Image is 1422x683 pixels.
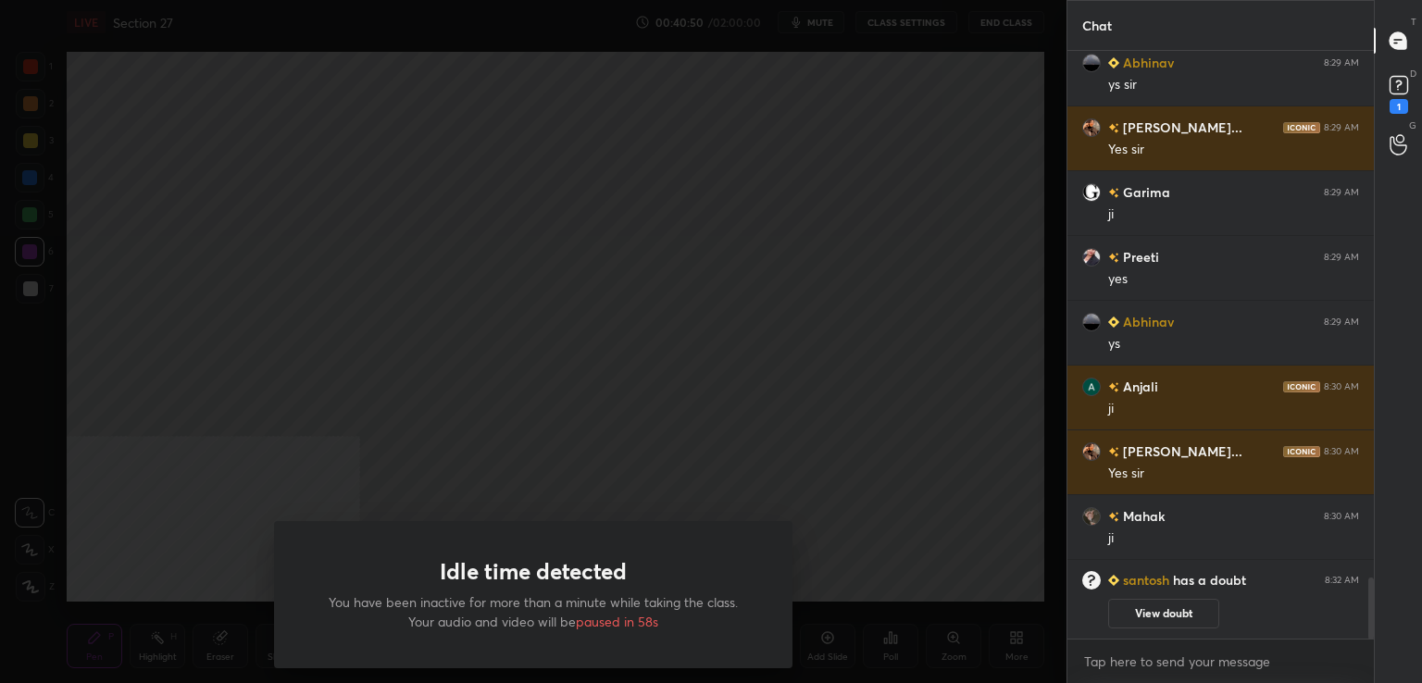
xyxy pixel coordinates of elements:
div: grid [1067,51,1374,640]
div: 8:29 AM [1324,252,1359,263]
img: no-rating-badge.077c3623.svg [1108,253,1119,263]
h6: Mahak [1119,506,1165,526]
img: no-rating-badge.077c3623.svg [1108,123,1119,133]
img: a101d65c335a4167b26748aa83496d81.99222079_3 [1082,183,1101,202]
span: has a doubt [1169,572,1246,589]
div: Yes sir [1108,141,1359,159]
h6: Anjali [1119,377,1158,396]
img: 01500de18ded429bb978a6f84c8a5908.98228070_3 [1082,313,1101,331]
button: View doubt [1108,599,1219,628]
img: 47bd0b8308db4cafb133322dde33d233.jpg [1082,248,1101,267]
p: T [1411,15,1416,29]
div: ys [1108,335,1359,354]
div: 8:30 AM [1324,446,1359,457]
img: iconic-dark.1390631f.png [1283,381,1320,392]
h6: [PERSON_NAME]... [1119,441,1242,461]
p: D [1410,67,1416,81]
p: G [1409,118,1416,132]
img: 5b11c30a22df466f9804dd7dd379f855.jpg [1082,118,1101,137]
h6: Garima [1119,182,1170,202]
h1: Idle time detected [440,558,627,585]
img: Learner_Badge_beginner_1_8b307cf2a0.svg [1108,572,1119,589]
div: ji [1108,400,1359,418]
div: 8:32 AM [1325,575,1359,586]
img: iconic-dark.1390631f.png [1283,122,1320,133]
div: 1 [1390,99,1408,114]
img: 3 [1082,378,1101,396]
img: 01500de18ded429bb978a6f84c8a5908.98228070_3 [1082,54,1101,72]
div: 8:30 AM [1324,381,1359,392]
h6: Abhinav [1119,312,1174,331]
div: ys sir [1108,76,1359,94]
img: no-rating-badge.077c3623.svg [1108,512,1119,522]
img: Learner_Badge_beginner_1_8b307cf2a0.svg [1108,317,1119,328]
img: 5b11c30a22df466f9804dd7dd379f855.jpg [1082,442,1101,461]
div: 8:29 AM [1324,122,1359,133]
img: Learner_Badge_beginner_1_8b307cf2a0.svg [1108,57,1119,68]
h6: santosh [1119,572,1169,589]
div: 8:30 AM [1324,511,1359,522]
img: no-rating-badge.077c3623.svg [1108,382,1119,392]
div: ji [1108,529,1359,548]
img: iconic-dark.1390631f.png [1283,446,1320,457]
div: yes [1108,270,1359,289]
h6: [PERSON_NAME]... [1119,118,1242,137]
img: no-rating-badge.077c3623.svg [1108,188,1119,198]
p: Chat [1067,1,1127,50]
img: c6948b4914544d7dbeddbd7d3c70e643.jpg [1082,507,1101,526]
div: 8:29 AM [1324,57,1359,68]
h6: Abhinav [1119,53,1174,72]
div: ji [1108,205,1359,224]
span: paused in 58s [576,613,658,630]
div: 8:29 AM [1324,317,1359,328]
h6: Preeti [1119,247,1159,267]
img: no-rating-badge.077c3623.svg [1108,447,1119,457]
div: 8:29 AM [1324,187,1359,198]
div: Yes sir [1108,465,1359,483]
p: You have been inactive for more than a minute while taking the class. Your audio and video will be [318,592,748,631]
